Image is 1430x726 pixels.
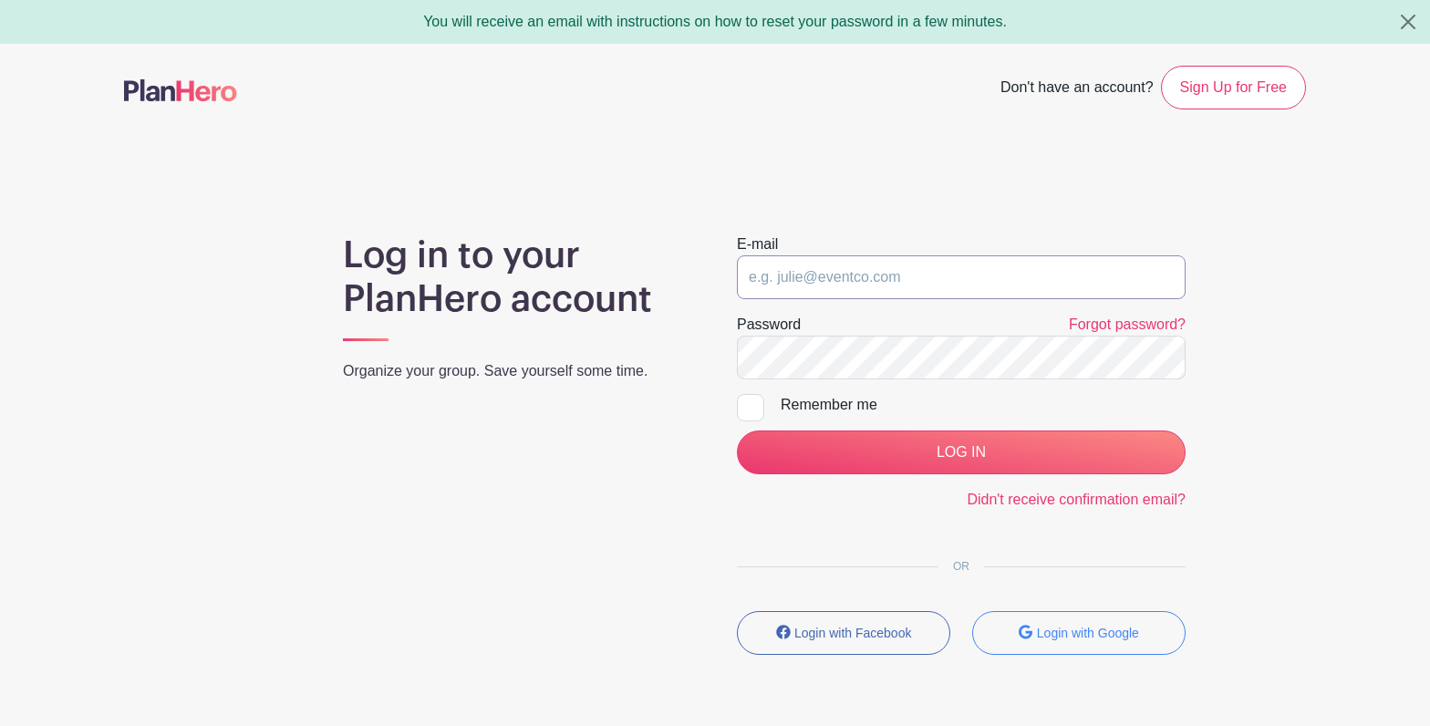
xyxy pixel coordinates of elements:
[794,626,911,640] small: Login with Facebook
[737,255,1186,299] input: e.g. julie@eventco.com
[938,560,984,573] span: OR
[1069,316,1186,332] a: Forgot password?
[343,360,693,382] p: Organize your group. Save yourself some time.
[737,611,950,655] button: Login with Facebook
[1000,69,1154,109] span: Don't have an account?
[781,394,1186,416] div: Remember me
[967,492,1186,507] a: Didn't receive confirmation email?
[1037,626,1139,640] small: Login with Google
[737,314,801,336] label: Password
[737,233,778,255] label: E-mail
[972,611,1186,655] button: Login with Google
[124,79,237,101] img: logo-507f7623f17ff9eddc593b1ce0a138ce2505c220e1c5a4e2b4648c50719b7d32.svg
[737,430,1186,474] input: LOG IN
[1161,66,1306,109] a: Sign Up for Free
[343,233,693,321] h1: Log in to your PlanHero account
